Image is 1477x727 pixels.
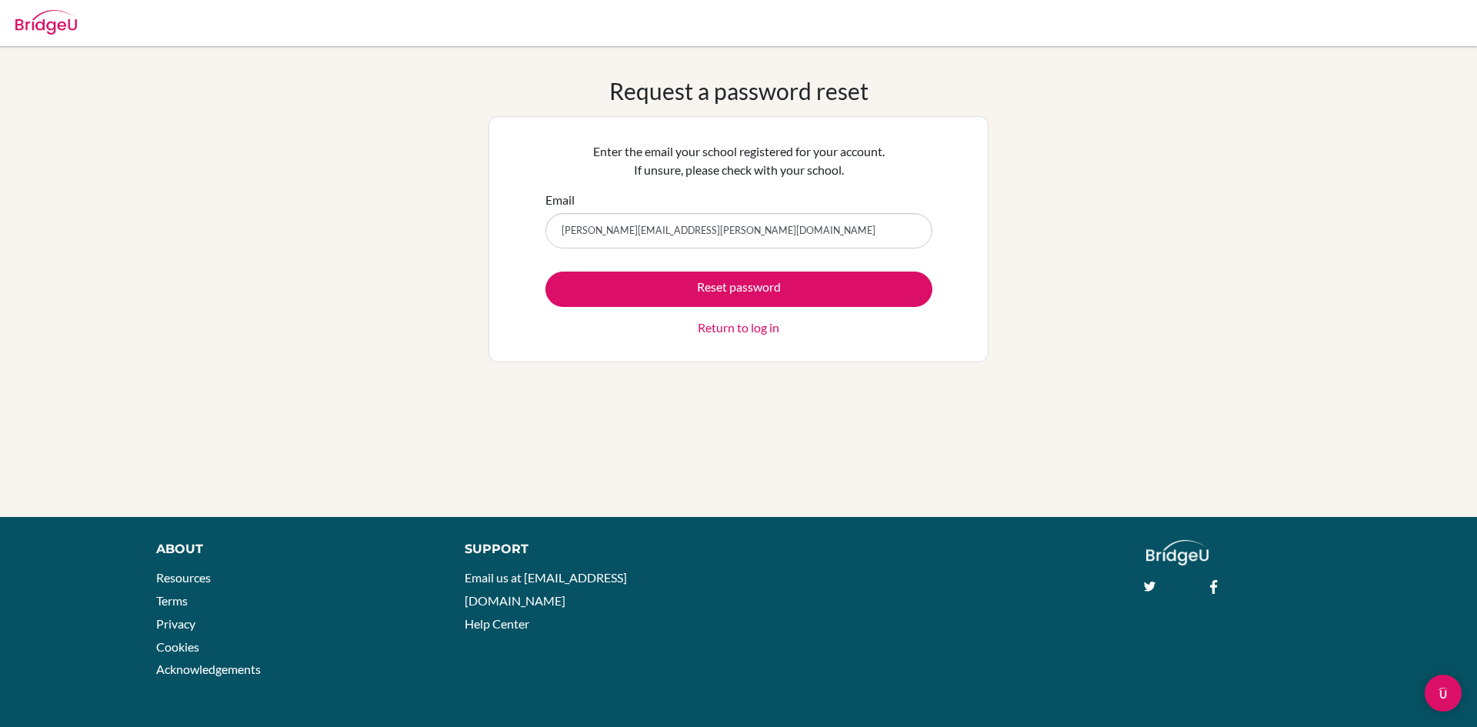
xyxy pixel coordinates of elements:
[156,593,188,608] a: Terms
[156,540,430,559] div: About
[156,570,211,585] a: Resources
[15,10,77,35] img: Bridge-U
[1425,675,1462,712] div: Open Intercom Messenger
[156,662,261,676] a: Acknowledgements
[465,616,529,631] a: Help Center
[545,191,575,209] label: Email
[545,142,932,179] p: Enter the email your school registered for your account. If unsure, please check with your school.
[465,570,627,608] a: Email us at [EMAIL_ADDRESS][DOMAIN_NAME]
[609,77,869,105] h1: Request a password reset
[545,272,932,307] button: Reset password
[156,639,199,654] a: Cookies
[156,616,195,631] a: Privacy
[698,318,779,337] a: Return to log in
[465,540,721,559] div: Support
[1146,540,1209,565] img: logo_white@2x-f4f0deed5e89b7ecb1c2cc34c3e3d731f90f0f143d5ea2071677605dd97b5244.png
